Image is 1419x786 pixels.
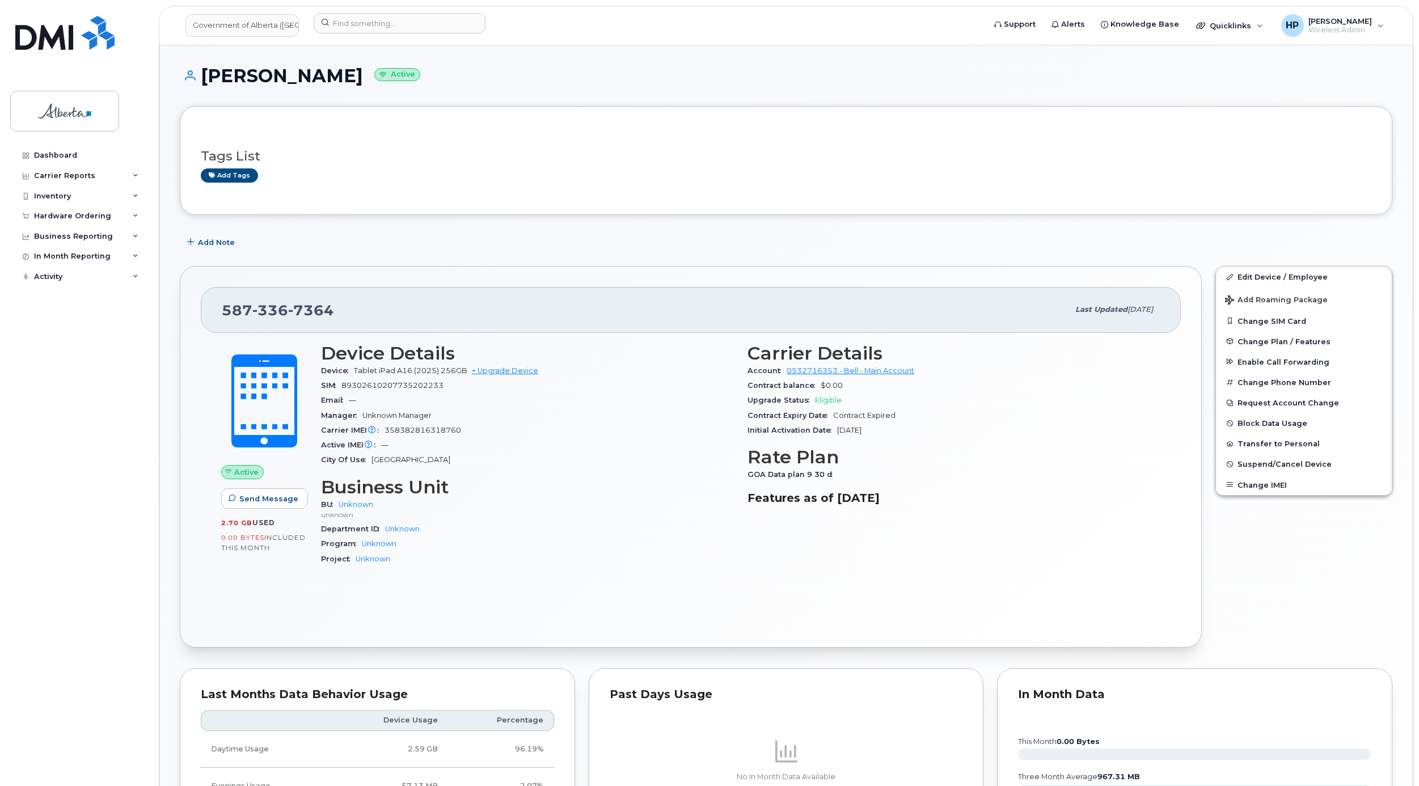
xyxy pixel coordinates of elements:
p: unknown [321,510,734,519]
div: In Month Data [1018,689,1371,700]
button: Send Message [221,488,308,509]
tspan: 967.31 MB [1097,772,1140,781]
a: Unknown [356,555,390,563]
span: Active [234,467,259,477]
button: Change IMEI [1216,475,1392,495]
span: Unknown Manager [362,411,432,420]
a: Unknown [385,525,420,533]
span: 336 [252,302,288,319]
span: Carrier IMEI [321,426,385,434]
h3: Carrier Details [747,343,1160,364]
span: Enable Call Forwarding [1238,357,1329,366]
div: Last Months Data Behavior Usage [201,689,554,700]
span: Department ID [321,525,385,533]
span: 587 [222,302,334,319]
span: GOA Data plan 9 30 d [747,470,838,479]
th: Percentage [448,710,554,730]
h3: Rate Plan [747,447,1160,467]
td: 2.59 GB [331,731,448,768]
tspan: 0.00 Bytes [1057,737,1100,746]
button: Enable Call Forwarding [1216,352,1392,372]
h3: Business Unit [321,477,734,497]
span: Contract Expiry Date [747,411,833,420]
span: SIM [321,381,341,390]
span: — [349,396,356,404]
div: Past Days Usage [610,689,963,700]
span: Manager [321,411,362,420]
button: Add Note [180,232,244,252]
h1: [PERSON_NAME] [180,66,1392,86]
span: Device [321,366,354,375]
span: Change Plan / Features [1238,337,1331,345]
h3: Tags List [201,149,1371,163]
span: 7364 [288,302,334,319]
button: Block Data Usage [1216,413,1392,433]
span: Account [747,366,787,375]
span: City Of Use [321,455,371,464]
span: used [252,518,275,527]
span: Initial Activation Date [747,426,837,434]
th: Device Usage [331,710,448,730]
a: Add tags [201,168,258,183]
td: 96.19% [448,731,554,768]
span: Contract Expired [833,411,896,420]
span: [DATE] [837,426,861,434]
span: 89302610207735202233 [341,381,444,390]
span: $0.00 [821,381,843,390]
a: Unknown [362,539,396,548]
span: Tablet iPad A16 (2025) 256GB [354,366,467,375]
button: Transfer to Personal [1216,433,1392,454]
h3: Features as of [DATE] [747,491,1160,505]
p: No In Month Data Available [610,772,963,782]
a: 0532716353 - Bell - Main Account [787,366,914,375]
small: Active [374,68,420,81]
span: Project [321,555,356,563]
span: 358382816318760 [385,426,461,434]
button: Request Account Change [1216,392,1392,413]
span: — [381,441,388,449]
span: Active IMEI [321,441,381,449]
text: three month average [1017,772,1140,781]
button: Add Roaming Package [1216,288,1392,311]
span: included this month [221,533,306,552]
span: Last updated [1075,305,1127,314]
span: Suspend/Cancel Device [1238,460,1332,468]
a: Unknown [339,500,373,509]
span: Eligible [815,396,842,404]
button: Suspend/Cancel Device [1216,454,1392,474]
span: Program [321,539,362,548]
span: Upgrade Status [747,396,815,404]
a: Edit Device / Employee [1216,267,1392,287]
span: [DATE] [1127,305,1153,314]
td: Daytime Usage [201,731,331,768]
span: Contract balance [747,381,821,390]
h3: Device Details [321,343,734,364]
span: Send Message [239,493,298,504]
span: Add Roaming Package [1225,295,1328,306]
text: this month [1017,737,1100,746]
button: Change SIM Card [1216,311,1392,331]
button: Change Phone Number [1216,372,1392,392]
span: [GEOGRAPHIC_DATA] [371,455,450,464]
span: 0.00 Bytes [221,534,264,542]
span: BU [321,500,339,509]
span: 2.70 GB [221,519,252,527]
a: + Upgrade Device [472,366,538,375]
span: Email [321,396,349,404]
span: Add Note [198,237,235,248]
button: Change Plan / Features [1216,331,1392,352]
